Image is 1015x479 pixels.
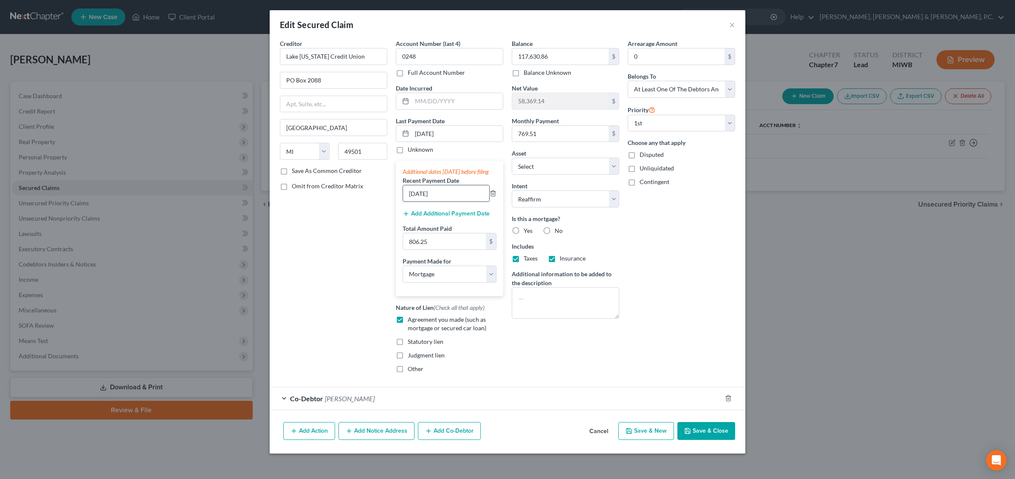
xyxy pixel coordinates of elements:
[408,365,423,372] span: Other
[408,316,486,332] span: Agreement you made (such as mortgage or secured car loan)
[403,224,452,233] label: Total Amount Paid
[292,182,363,190] span: Omit from Creditor Matrix
[628,138,735,147] label: Choose any that apply
[280,48,387,65] input: Search creditor by name...
[403,210,490,217] button: Add Additional Payment Date
[325,394,375,402] span: [PERSON_NAME]
[412,126,503,142] input: MM/DD/YYYY
[280,19,353,31] div: Edit Secured Claim
[290,394,323,402] span: Co-Debtor
[512,116,559,125] label: Monthly Payment
[280,72,387,88] input: Enter address...
[524,227,533,234] span: Yes
[512,39,533,48] label: Balance
[725,48,735,65] div: $
[609,93,619,109] div: $
[396,48,503,65] input: XXXX
[618,422,674,440] button: Save & New
[408,338,443,345] span: Statutory lien
[512,93,609,109] input: 0.00
[986,450,1007,470] div: Open Intercom Messenger
[640,151,664,158] span: Disputed
[403,257,451,266] label: Payment Made for
[280,40,302,47] span: Creditor
[434,304,485,311] span: (Check all that apply)
[677,422,735,440] button: Save & Close
[512,84,538,93] label: Net Value
[280,119,387,136] input: Enter city...
[583,423,615,440] button: Cancel
[408,351,445,359] span: Judgment lien
[512,242,619,251] label: Includes
[524,68,571,77] label: Balance Unknown
[403,167,496,176] div: Additional dates [DATE] before filing
[729,20,735,30] button: ×
[609,48,619,65] div: $
[628,73,656,80] span: Belongs To
[418,422,481,440] button: Add Co-Debtor
[280,96,387,112] input: Apt, Suite, etc...
[628,48,725,65] input: 0.00
[408,68,465,77] label: Full Account Number
[412,93,503,109] input: MM/DD/YYYY
[512,48,609,65] input: 0.00
[408,145,433,154] label: Unknown
[560,255,586,262] span: Insurance
[403,185,489,201] input: --
[486,233,496,249] div: $
[396,39,460,48] label: Account Number (last 4)
[628,105,655,115] label: Priority
[403,176,459,185] label: Recent Payment Date
[512,181,527,190] label: Intent
[555,227,563,234] span: No
[512,269,619,287] label: Additional information to be added to the description
[512,126,609,142] input: 0.00
[396,84,432,93] label: Date Incurred
[403,233,486,249] input: 0.00
[640,178,669,185] span: Contingent
[524,255,538,262] span: Taxes
[292,167,362,175] label: Save As Common Creditor
[609,126,619,142] div: $
[396,303,485,312] label: Nature of Lien
[396,116,445,125] label: Last Payment Date
[512,214,619,223] label: Is this a mortgage?
[338,143,388,160] input: Enter zip...
[628,39,677,48] label: Arrearage Amount
[640,164,674,172] span: Unliquidated
[283,422,335,440] button: Add Action
[338,422,414,440] button: Add Notice Address
[512,150,526,157] span: Asset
